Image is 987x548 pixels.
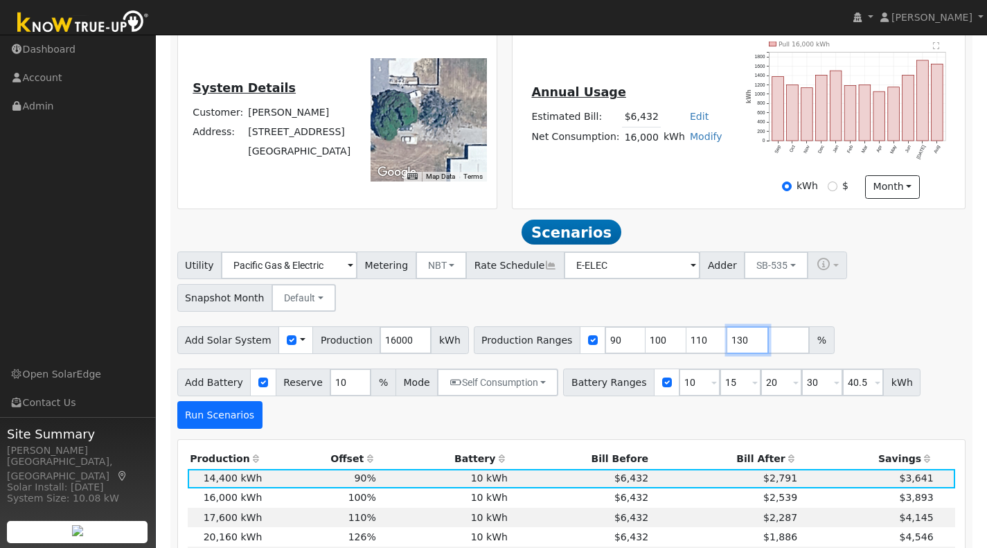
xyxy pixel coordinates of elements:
th: Production [188,450,265,469]
rect: onclick="" [859,85,871,141]
rect: onclick="" [917,60,929,141]
text: 0 [763,138,765,143]
td: Net Consumption: [529,127,622,148]
td: [GEOGRAPHIC_DATA] [246,142,353,161]
label: $ [842,179,848,193]
text: Feb [846,144,854,154]
text: Oct [789,144,797,153]
span: Production Ranges [474,326,580,354]
button: Default [272,284,336,312]
div: System Size: 10.08 kW [7,491,148,506]
div: [GEOGRAPHIC_DATA], [GEOGRAPHIC_DATA] [7,454,148,484]
span: kWh [883,369,921,396]
text: Sep [774,144,782,154]
span: $4,546 [899,531,933,542]
td: [PERSON_NAME] [246,103,353,122]
text: 200 [758,128,765,133]
th: Offset [265,450,379,469]
td: Estimated Bill: [529,107,622,127]
span: Rate Schedule [466,251,564,279]
span: Snapshot Month [177,284,273,312]
span: Savings [878,453,921,464]
rect: onclick="" [801,87,813,140]
span: 126% [348,531,376,542]
img: Google [374,163,420,182]
span: $1,886 [763,531,797,542]
td: 10 kWh [378,527,510,547]
span: $3,893 [899,492,933,503]
text: 1800 [755,54,765,59]
div: Solar Install: [DATE] [7,480,148,495]
span: % [809,326,834,354]
button: SB-535 [744,251,808,279]
a: Edit [690,111,709,122]
input: $ [828,182,837,191]
input: Select a Rate Schedule [564,251,700,279]
text: Jan [832,144,839,153]
span: 90% [355,472,376,484]
td: [STREET_ADDRESS] [246,123,353,142]
button: month [865,175,920,199]
td: 10 kWh [378,488,510,508]
td: 10 kWh [378,508,510,527]
text: [DATE] [916,144,927,160]
text: Apr [875,143,884,153]
a: Terms (opens in new tab) [463,173,483,180]
img: retrieve [72,525,83,536]
span: kWh [431,326,468,354]
span: $6,432 [614,531,648,542]
input: kWh [782,182,792,191]
td: Customer: [190,103,246,122]
text: Nov [803,143,811,153]
input: Select a Utility [221,251,357,279]
a: Modify [690,131,722,142]
text: 1600 [755,63,765,68]
button: Run Scenarios [177,401,263,429]
td: kWh [661,127,687,148]
span: $2,791 [763,472,797,484]
rect: onclick="" [816,75,828,141]
text: Mar [861,143,869,153]
rect: onclick="" [873,91,885,141]
button: Keyboard shortcuts [407,172,417,182]
text: 400 [758,119,765,124]
rect: onclick="" [888,87,900,140]
th: Bill Before [510,450,651,469]
text: Jun [905,144,912,153]
text: Dec [817,143,826,153]
th: Battery [378,450,510,469]
text: 1400 [755,73,765,78]
rect: onclick="" [932,64,943,141]
td: Address: [190,123,246,142]
span: Add Battery [177,369,251,396]
td: 20,160 kWh [188,527,265,547]
img: Know True-Up [10,8,156,39]
text:  [934,42,940,49]
span: $6,432 [614,512,648,523]
span: $2,539 [763,492,797,503]
a: Open this area in Google Maps (opens a new window) [374,163,420,182]
span: Mode [395,369,438,396]
span: Metering [357,251,416,279]
span: $2,287 [763,512,797,523]
span: Adder [700,251,745,279]
span: $6,432 [614,472,648,484]
text: 1200 [755,82,765,87]
text: Aug [933,144,941,154]
u: System Details [193,81,296,95]
span: $4,145 [899,512,933,523]
a: Map [116,470,129,481]
button: Map Data [426,172,455,182]
span: Production [312,326,380,354]
td: $6,432 [622,107,661,127]
span: $6,432 [614,492,648,503]
rect: onclick="" [787,85,799,141]
td: 14,400 kWh [188,469,265,488]
span: % [371,369,395,396]
u: Annual Usage [531,85,625,99]
td: 10 kWh [378,469,510,488]
span: Scenarios [522,220,621,245]
span: Site Summary [7,425,148,443]
text: 1000 [755,91,765,96]
td: 16,000 kWh [188,488,265,508]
